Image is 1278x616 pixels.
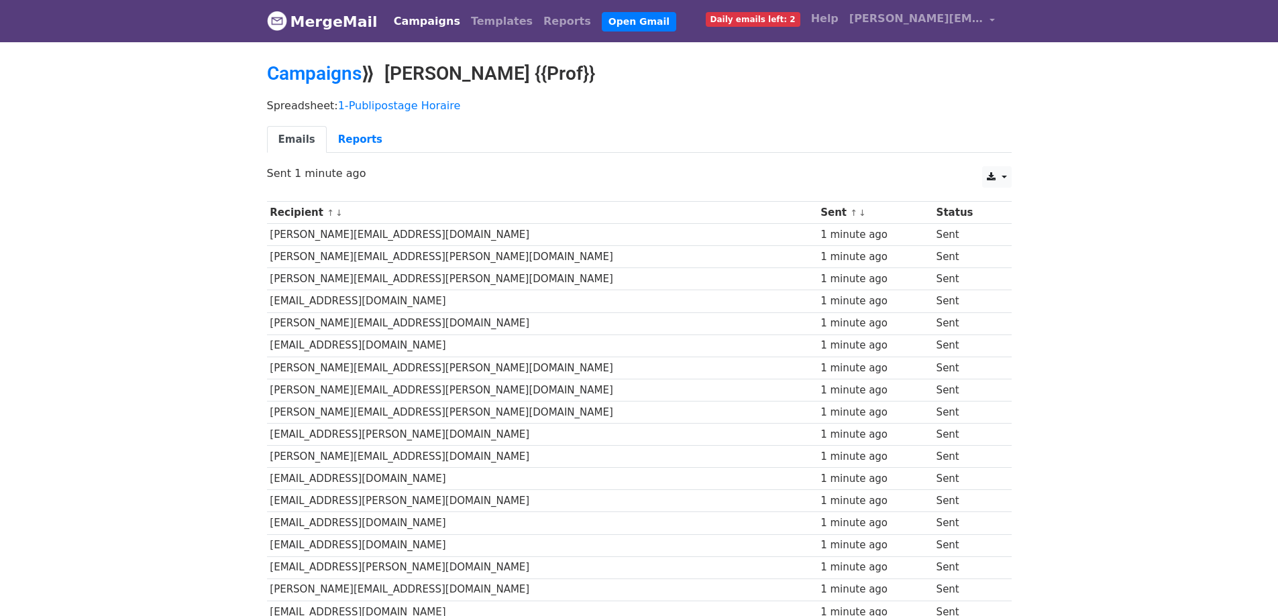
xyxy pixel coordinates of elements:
[933,379,1002,401] td: Sent
[933,512,1002,534] td: Sent
[267,424,818,446] td: [EMAIL_ADDRESS][PERSON_NAME][DOMAIN_NAME]
[933,556,1002,578] td: Sent
[820,383,930,398] div: 1 minute ago
[267,7,378,36] a: MergeMail
[466,8,538,35] a: Templates
[700,5,806,32] a: Daily emails left: 2
[706,12,800,27] span: Daily emails left: 2
[820,427,930,442] div: 1 minute ago
[602,12,676,32] a: Open Gmail
[267,401,818,423] td: [PERSON_NAME][EMAIL_ADDRESS][PERSON_NAME][DOMAIN_NAME]
[267,334,818,357] td: [EMAIL_ADDRESS][DOMAIN_NAME]
[267,224,818,246] td: [PERSON_NAME][EMAIL_ADDRESS][DOMAIN_NAME]
[933,312,1002,334] td: Sent
[933,246,1002,268] td: Sent
[933,202,1002,224] th: Status
[850,208,857,218] a: ↑
[267,312,818,334] td: [PERSON_NAME][EMAIL_ADDRESS][DOMAIN_NAME]
[933,424,1002,446] td: Sent
[820,538,930,553] div: 1 minute ago
[820,405,930,420] div: 1 minute ago
[820,515,930,531] div: 1 minute ago
[327,208,334,218] a: ↑
[538,8,596,35] a: Reports
[933,401,1002,423] td: Sent
[933,334,1002,357] td: Sent
[820,271,930,287] div: 1 minute ago
[820,582,930,597] div: 1 minute ago
[820,449,930,465] div: 1 minute ago
[933,357,1002,379] td: Sent
[820,471,930,487] div: 1 minute ago
[933,468,1002,490] td: Sent
[267,290,818,312] td: [EMAIL_ADDRESS][DOMAIN_NAME]
[806,5,844,32] a: Help
[820,493,930,509] div: 1 minute ago
[267,379,818,401] td: [PERSON_NAME][EMAIL_ADDRESS][PERSON_NAME][DOMAIN_NAME]
[267,556,818,578] td: [EMAIL_ADDRESS][PERSON_NAME][DOMAIN_NAME]
[388,8,466,35] a: Campaigns
[820,560,930,575] div: 1 minute ago
[267,446,818,468] td: [PERSON_NAME][EMAIL_ADDRESS][DOMAIN_NAME]
[267,202,818,224] th: Recipient
[338,99,461,112] a: 1-Publipostage Horaire
[267,62,362,84] a: Campaigns
[267,246,818,268] td: [PERSON_NAME][EMAIL_ADDRESS][PERSON_NAME][DOMAIN_NAME]
[820,249,930,265] div: 1 minute ago
[933,490,1002,512] td: Sent
[820,338,930,353] div: 1 minute ago
[933,224,1002,246] td: Sent
[267,357,818,379] td: [PERSON_NAME][EMAIL_ADDRESS][PERSON_NAME][DOMAIN_NAME]
[267,512,818,534] td: [EMAIL_ADDRESS][DOMAIN_NAME]
[844,5,1001,37] a: [PERSON_NAME][EMAIL_ADDRESS][PERSON_NAME][DOMAIN_NAME]
[267,490,818,512] td: [EMAIL_ADDRESS][PERSON_NAME][DOMAIN_NAME]
[933,290,1002,312] td: Sent
[849,11,983,27] span: [PERSON_NAME][EMAIL_ADDRESS][PERSON_NAME][DOMAIN_NAME]
[267,166,1012,180] p: Sent 1 minute ago
[933,578,1002,601] td: Sent
[267,578,818,601] td: [PERSON_NAME][EMAIL_ADDRESS][DOMAIN_NAME]
[859,208,866,218] a: ↓
[820,316,930,331] div: 1 minute ago
[267,468,818,490] td: [EMAIL_ADDRESS][DOMAIN_NAME]
[267,99,1012,113] p: Spreadsheet:
[335,208,343,218] a: ↓
[933,268,1002,290] td: Sent
[820,361,930,376] div: 1 minute ago
[267,126,327,153] a: Emails
[327,126,394,153] a: Reports
[267,11,287,31] img: MergeMail logo
[267,268,818,290] td: [PERSON_NAME][EMAIL_ADDRESS][PERSON_NAME][DOMAIN_NAME]
[820,227,930,243] div: 1 minute ago
[817,202,933,224] th: Sent
[267,534,818,556] td: [EMAIL_ADDRESS][DOMAIN_NAME]
[820,294,930,309] div: 1 minute ago
[933,446,1002,468] td: Sent
[267,62,1012,85] h2: ⟫ [PERSON_NAME] {{Prof}}
[933,534,1002,556] td: Sent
